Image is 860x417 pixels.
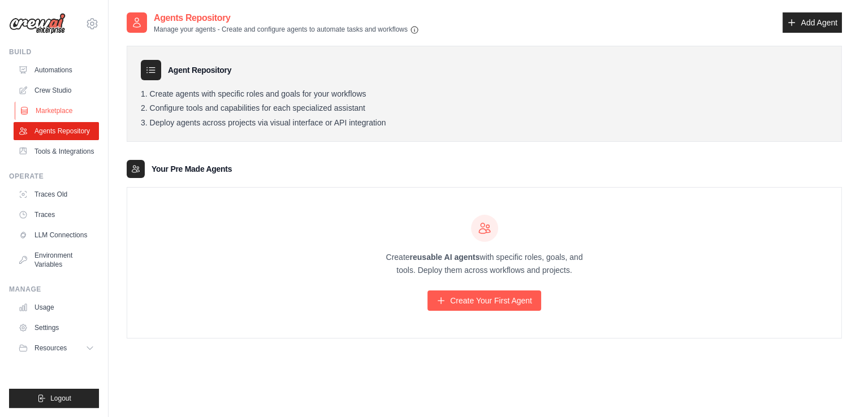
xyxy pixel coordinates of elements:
[14,206,99,224] a: Traces
[34,344,67,353] span: Resources
[14,226,99,244] a: LLM Connections
[14,81,99,99] a: Crew Studio
[9,47,99,57] div: Build
[141,89,828,99] li: Create agents with specific roles and goals for your workflows
[14,246,99,273] a: Environment Variables
[783,12,842,33] a: Add Agent
[9,13,66,34] img: Logo
[409,253,479,262] strong: reusable AI agents
[9,389,99,408] button: Logout
[427,290,541,311] a: Create Your First Agent
[141,103,828,114] li: Configure tools and capabilities for each specialized assistant
[9,285,99,294] div: Manage
[141,118,828,128] li: Deploy agents across projects via visual interface or API integration
[14,319,99,337] a: Settings
[376,251,593,277] p: Create with specific roles, goals, and tools. Deploy them across workflows and projects.
[14,298,99,316] a: Usage
[154,11,419,25] h2: Agents Repository
[15,102,100,120] a: Marketplace
[154,25,419,34] p: Manage your agents - Create and configure agents to automate tasks and workflows
[168,64,231,76] h3: Agent Repository
[152,163,232,175] h3: Your Pre Made Agents
[14,339,99,357] button: Resources
[14,142,99,160] a: Tools & Integrations
[14,61,99,79] a: Automations
[9,172,99,181] div: Operate
[14,185,99,203] a: Traces Old
[14,122,99,140] a: Agents Repository
[50,394,71,403] span: Logout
